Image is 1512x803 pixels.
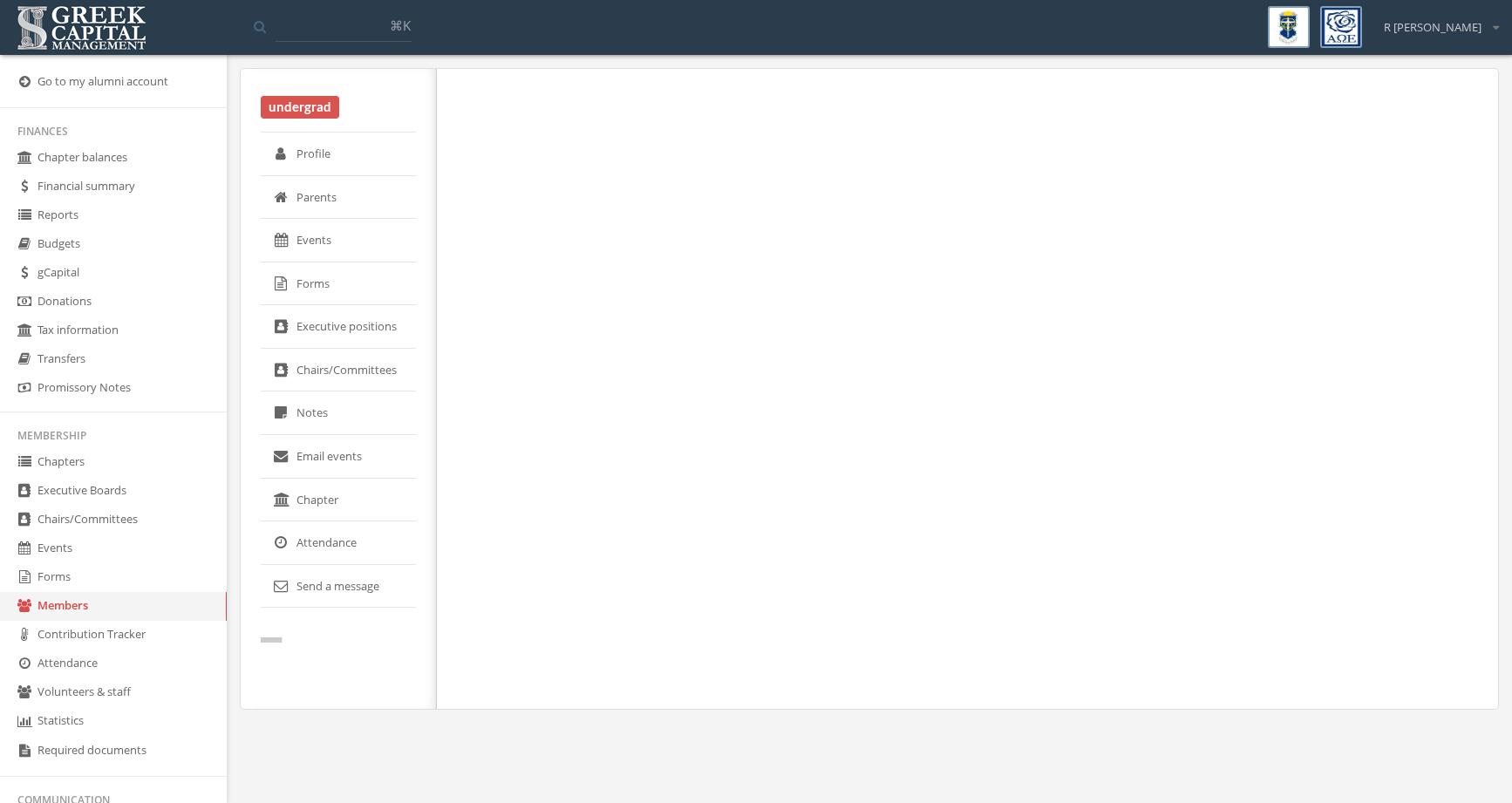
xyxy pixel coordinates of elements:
a: Send a message [261,565,416,609]
a: Executive positions [261,305,416,349]
span: --- [261,636,282,643]
span: undergrad [261,96,339,119]
a: Email events [261,435,416,479]
div: R [PERSON_NAME] [1372,6,1499,36]
span: ⌘K [390,17,411,34]
a: Chairs/Committees [261,349,416,392]
a: Forms [261,262,416,306]
a: Events [261,219,416,262]
a: Profile [261,133,416,176]
a: Chapter [261,479,416,522]
a: Notes [261,391,416,435]
span: R [PERSON_NAME] [1384,19,1481,36]
a: Parents [261,176,416,220]
a: Attendance [261,521,416,565]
